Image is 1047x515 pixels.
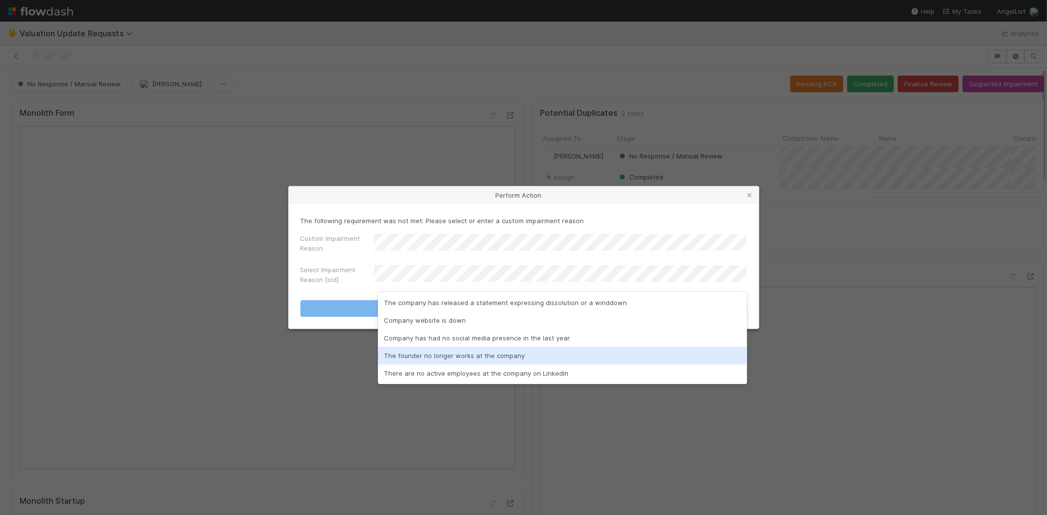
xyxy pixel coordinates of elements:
p: The following requirement was not met: Please select or enter a custom impairment reason [300,216,747,226]
div: Company website is down [378,311,747,329]
div: The company has released a statement expressing dissolution or a winddown [378,294,747,311]
div: Perform Action [289,186,759,204]
div: Company has had no social media presence in the last year [378,329,747,347]
label: Select Impairment Reason [old] [300,265,374,284]
button: Suspected Impairment [300,300,747,317]
div: The founder no longer works at the company [378,347,747,364]
label: Custom Impairment Reason [300,233,374,253]
div: There are no active employees at the company on LinkedIn [378,364,747,382]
